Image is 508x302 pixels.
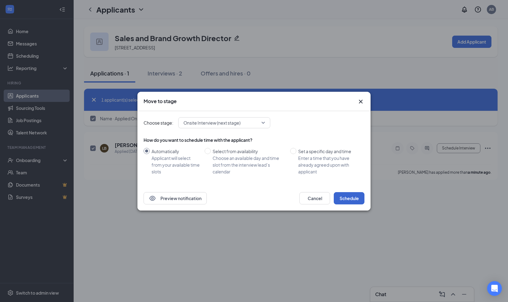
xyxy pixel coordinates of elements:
div: How do you want to schedule time with the applicant? [144,137,364,143]
div: Open Intercom Messenger [487,281,502,296]
button: Close [357,98,364,105]
span: Choose stage: [144,119,173,126]
div: Set a specific day and time [298,148,360,155]
svg: Eye [149,195,156,202]
div: Select from availability [213,148,285,155]
div: Applicant will select from your available time slots [152,155,200,175]
span: Onsite Interview (next stage) [183,118,241,127]
button: EyePreview notification [144,192,207,204]
div: Automatically [152,148,200,155]
div: Choose an available day and time slot from the interview lead’s calendar [213,155,285,175]
button: Schedule [334,192,364,204]
svg: Cross [357,98,364,105]
button: Cancel [299,192,330,204]
div: Enter a time that you have already agreed upon with applicant [298,155,360,175]
h3: Move to stage [144,98,177,105]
